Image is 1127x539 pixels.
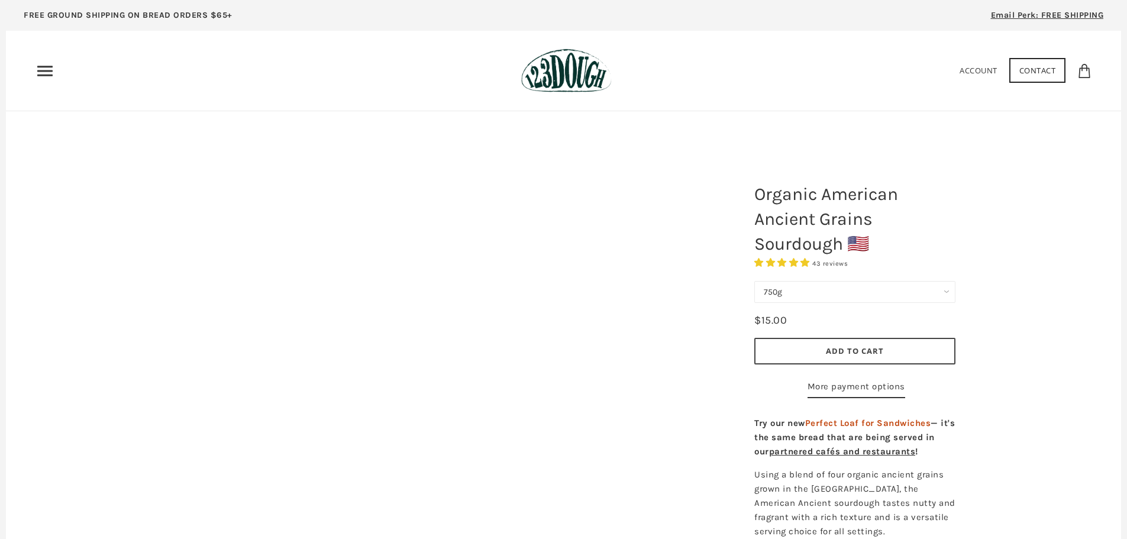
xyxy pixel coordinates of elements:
span: Add to Cart [826,346,884,356]
span: Perfect Loaf for Sandwiches [805,418,931,428]
a: More payment options [808,379,905,398]
h1: Organic American Ancient Grains Sourdough 🇺🇸 [745,176,964,262]
p: FREE GROUND SHIPPING ON BREAD ORDERS $65+ [24,9,232,22]
span: 4.93 stars [754,257,812,268]
button: Add to Cart [754,338,955,364]
span: Using a blend of four organic ancient grains grown in the [GEOGRAPHIC_DATA], the American Ancient... [754,469,955,537]
a: Contact [1009,58,1066,83]
span: Email Perk: FREE SHIPPING [991,10,1104,20]
a: Organic American Ancient Grains Sourdough 🇺🇸 [148,170,707,525]
span: 43 reviews [812,260,848,267]
div: $15.00 [754,312,787,329]
strong: Try our new — it's the same bread that are being served in our ! [754,418,955,457]
nav: Primary [35,62,54,80]
a: Email Perk: FREE SHIPPING [973,6,1122,31]
a: FREE GROUND SHIPPING ON BREAD ORDERS $65+ [6,6,250,31]
a: Account [960,65,997,76]
a: partnered cafés and restaurants [769,446,916,457]
img: 123Dough Bakery [521,49,612,93]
